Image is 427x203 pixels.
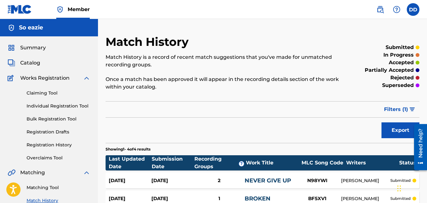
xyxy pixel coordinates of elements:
[106,35,192,49] h2: Match History
[109,177,151,184] div: [DATE]
[389,59,414,66] p: accepted
[194,195,245,202] div: 1
[106,53,347,69] p: Match History is a record of recent match suggestions that you've made for unmatched recording gr...
[83,169,90,176] img: expand
[390,3,403,16] div: Help
[395,173,427,203] iframe: Chat Widget
[19,24,43,31] h5: So eazie
[346,159,399,167] div: Writers
[20,59,40,67] span: Catalog
[8,44,46,52] a: SummarySummary
[27,90,90,96] a: Claiming Tool
[380,101,419,117] button: Filters (1)
[20,74,70,82] span: Works Registration
[151,195,194,202] div: [DATE]
[8,59,15,67] img: Catalog
[382,82,414,89] p: superseded
[27,155,90,161] a: Overclaims Tool
[390,178,411,183] p: submitted
[194,155,246,170] div: Recording Groups
[8,59,40,67] a: CatalogCatalog
[376,6,384,13] img: search
[8,5,32,14] img: MLC Logo
[27,129,90,135] a: Registration Drafts
[8,74,16,82] img: Works Registration
[8,24,15,32] img: Accounts
[399,159,416,167] div: Status
[245,195,271,202] a: BROKEN
[245,177,291,184] a: NEVER GIVE UP
[152,155,195,170] div: Submission Date
[56,6,64,13] img: Top Rightsholder
[299,159,346,167] div: MLC Song Code
[109,155,152,170] div: Last Updated Date
[68,6,90,13] span: Member
[151,177,194,184] div: [DATE]
[27,184,90,191] a: Matching Tool
[294,195,341,202] div: BF5XV1
[8,44,15,52] img: Summary
[20,169,45,176] span: Matching
[20,44,46,52] span: Summary
[386,44,414,51] p: submitted
[384,106,408,113] span: Filters ( 1 )
[27,103,90,109] a: Individual Registration Tool
[194,177,245,184] div: 2
[407,3,419,16] div: User Menu
[383,51,414,59] p: in progress
[341,177,390,184] div: [PERSON_NAME]
[109,195,151,202] div: [DATE]
[83,74,90,82] img: expand
[27,142,90,148] a: Registration History
[397,179,401,198] div: Drag
[106,146,150,152] p: Showing 1 - 4 of 4 results
[393,6,400,13] img: help
[294,177,341,184] div: N98YWI
[239,161,244,166] span: ?
[106,76,347,91] p: Once a match has been approved it will appear in the recording details section of the work within...
[8,169,15,176] img: Matching
[390,196,411,201] p: submitted
[365,66,414,74] p: partially accepted
[341,195,390,202] div: [PERSON_NAME]
[27,116,90,122] a: Bulk Registration Tool
[410,108,415,111] img: filter
[390,74,414,82] p: rejected
[246,159,299,167] div: Work Title
[374,3,387,16] a: Public Search
[409,121,427,172] iframe: Resource Center
[381,122,419,138] button: Export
